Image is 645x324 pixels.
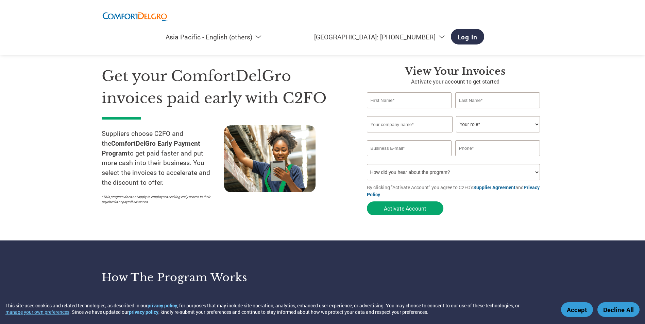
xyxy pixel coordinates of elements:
[455,140,540,156] input: Phone*
[102,194,217,204] p: *This program does not apply to employees seeking early access to their paychecks or payroll adva...
[367,109,452,113] div: Invalid first name or first name is too long
[5,309,69,315] button: manage your own preferences
[5,302,551,315] div: This site uses cookies and related technologies, as described in our , for purposes that may incl...
[102,65,346,109] h1: Get your ComfortDelGro invoices paid early with C2FO
[455,157,540,161] div: Inavlid Phone Number
[473,184,515,191] a: Supplier Agreement
[224,125,316,192] img: supply chain worker
[367,92,452,108] input: First Name*
[367,184,544,198] p: By clicking "Activate Account" you agree to C2FO's and
[102,129,224,187] p: Suppliers choose C2FO and the to get paid faster and put more cash into their business. You selec...
[597,302,640,317] button: Decline All
[148,302,177,309] a: privacy policy
[561,302,593,317] button: Accept
[367,140,452,156] input: Invalid Email format
[102,139,200,157] strong: ComfortDelGro Early Payment Program
[367,201,443,215] button: Activate Account
[367,157,452,161] div: Inavlid Email Address
[455,109,540,113] div: Invalid last name or last name is too long
[102,271,314,284] h3: How the program works
[367,77,544,86] p: Activate your account to get started
[456,116,540,132] select: Title/Role
[451,29,485,44] a: Log In
[102,7,170,25] img: ComfortDelGro
[367,184,540,198] a: Privacy Policy
[367,116,453,132] input: Your company name*
[367,65,544,77] h3: View your invoices
[455,92,540,108] input: Last Name*
[367,133,540,138] div: Invalid company name or company name is too long
[129,309,158,315] a: privacy policy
